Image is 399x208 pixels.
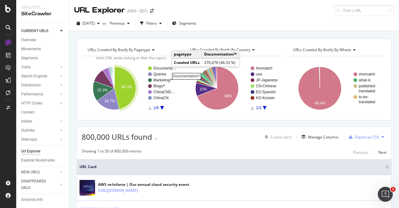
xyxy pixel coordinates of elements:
span: URLs Crawled By Botify By whatis [293,47,351,52]
svg: A chart. [287,61,387,115]
button: Segments [170,18,199,28]
div: AWS - SEO [127,8,147,14]
a: Overview [21,37,65,43]
a: CURRENT URLS [21,28,58,34]
text: Blogs/* [153,84,165,88]
div: Url Explorer [21,148,41,155]
div: Showing 1 to 50 of 800,000 entries [82,148,142,156]
div: Filters [146,21,157,26]
svg: A chart. [184,61,284,115]
div: CURRENT URLS [21,28,48,34]
td: Crawled URLs [172,59,202,67]
span: Hold CTRL while clicking to filter the report. [96,56,167,60]
div: Next [378,150,387,155]
div: Documentation/* [172,73,201,80]
button: [DATE] [74,18,102,28]
text: translated [359,89,375,93]
div: Search Engines [21,73,47,80]
a: DISAPPEARED URLS [21,178,58,191]
button: Filters [137,18,164,28]
div: Create alert [271,134,291,140]
div: Manage Columns [308,134,339,140]
text: #nomatch [359,72,375,76]
text: to-be- [359,95,368,99]
text: Marketing/* [153,78,172,82]
div: Sitemaps [21,136,37,143]
button: Previous [353,148,368,156]
text: what-is [358,78,371,82]
div: Outlinks [21,127,35,134]
div: AWS re:Inforce | Our annual cloud security event [98,182,189,187]
div: NEW URLS [21,169,40,176]
a: Visits [21,64,58,70]
div: URL Explorer [74,5,125,16]
a: HTTP Codes [21,100,58,107]
span: 800,000 URLs found [82,132,152,142]
img: main image [79,180,95,196]
button: Next [378,148,387,156]
div: Segments [21,55,38,61]
text: 69% [224,94,232,98]
text: ChinaCND… [153,90,175,94]
div: Overview [21,37,36,43]
div: Performance [21,91,43,98]
text: 1/9 [153,106,159,110]
h4: URLs Crawled By Botify By whatis [292,45,381,55]
div: DISAPPEARED URLS [21,178,53,191]
span: vs [102,21,107,26]
text: Documenta… [153,66,176,70]
text: JP-Japanese [256,78,278,82]
text: 1/3 [256,106,261,110]
div: Movements [21,46,41,52]
span: URLs Crawled By Botify By country [190,47,250,52]
h4: URLs Crawled By Botify By country [189,45,278,55]
text: ChinaCN [153,96,169,100]
span: Segments [179,21,196,26]
img: Equal [155,138,157,140]
div: SiteCrawler [21,10,64,17]
div: Visits [21,64,31,70]
a: Explorer Bookmarks [21,157,65,164]
button: Manage Columns [299,133,339,141]
td: Documentation/* [202,50,239,58]
div: HTTP Codes [21,100,42,107]
text: published- [359,84,376,88]
td: 370,676 (46.33 %) [202,59,239,67]
text: ES-Spanish [256,90,276,94]
a: Content [21,109,65,116]
text: #nomatch [256,66,272,70]
div: Previous [353,150,368,155]
a: Performance [21,91,58,98]
svg: A chart. [82,61,181,115]
iframe: Intercom live chat [378,187,393,202]
a: Outlinks [21,127,58,134]
a: [URL][DOMAIN_NAME] [98,187,138,194]
a: NEW URLS [21,169,58,176]
text: usa [256,72,262,76]
a: Search Engines [21,73,58,80]
span: URLs Crawled By Botify By pagetype [88,47,150,52]
div: Inlinks [21,118,32,125]
div: - [158,136,160,141]
text: 15.3% [97,88,108,92]
span: 2025 Jul. 30th [83,21,95,26]
text: translated [359,100,375,104]
text: Queries [153,72,166,76]
a: Url Explorer [21,148,65,155]
div: arrow-right-arrow-left [150,9,154,13]
text: 18.7% [104,99,115,103]
a: Analysis Info [21,196,65,203]
text: CN-Chinese [256,84,276,88]
a: Inlinks [21,118,58,125]
input: Find a URL [334,5,394,16]
button: Export as CSV [346,132,379,142]
td: pagetype [172,50,202,58]
text: 46.3% [121,85,132,89]
a: Movements [21,46,65,52]
div: Explorer Bookmarks [21,157,55,164]
div: Analytics [21,5,64,10]
text: KO-Korean [256,96,275,100]
div: Content [21,109,35,116]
